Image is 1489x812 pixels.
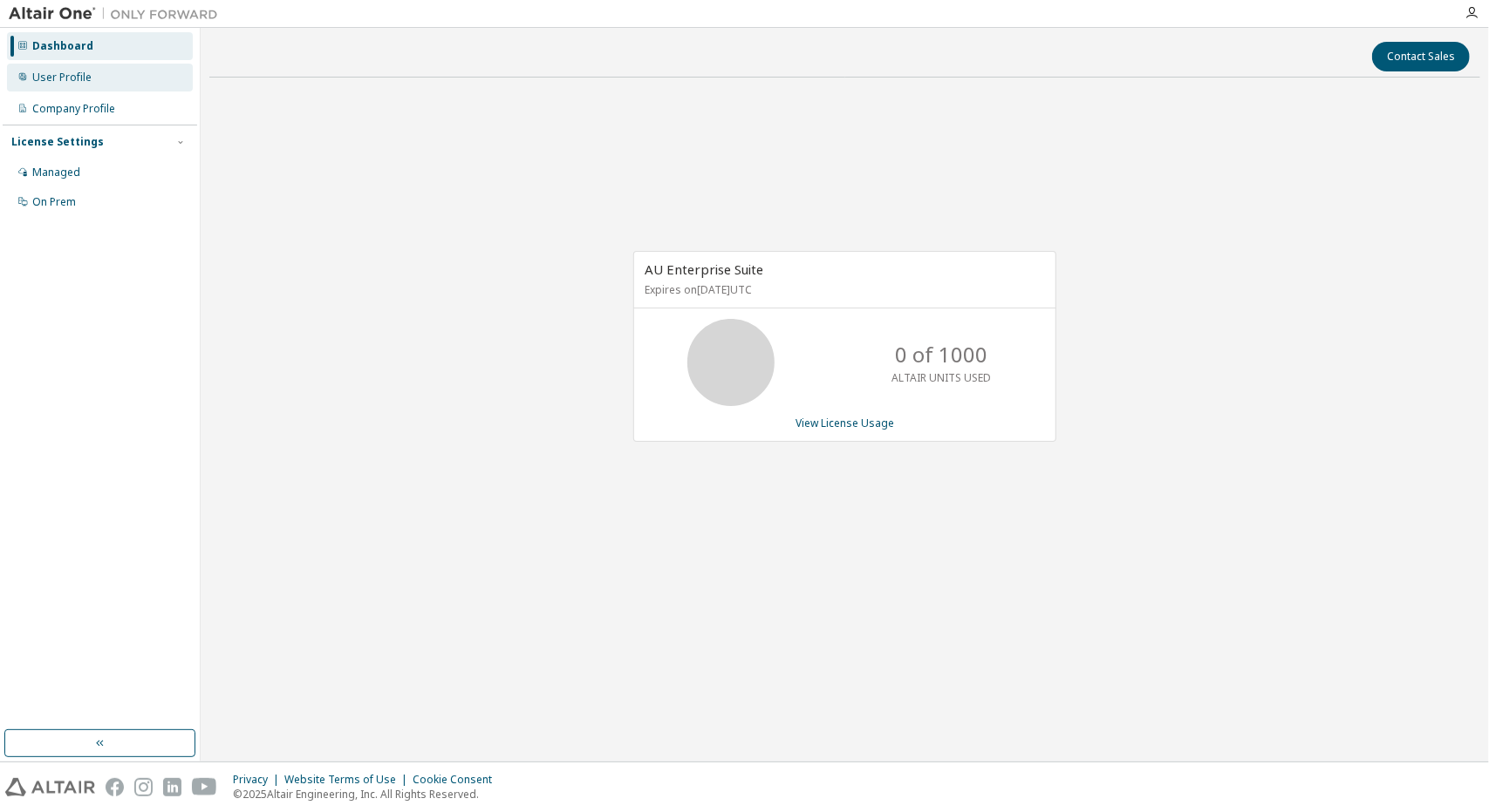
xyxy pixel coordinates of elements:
span: AU Enterprise Suite [645,261,763,278]
div: Dashboard [32,39,93,53]
img: facebook.svg [106,778,124,796]
div: User Profile [32,71,92,85]
p: 0 of 1000 [895,340,987,369]
button: Contact Sales [1372,42,1470,71]
img: altair_logo.svg [5,778,95,796]
p: ALTAIR UNITS USED [891,370,991,385]
div: Managed [32,166,80,179]
img: linkedin.svg [163,778,181,796]
div: Company Profile [32,102,115,116]
img: youtube.svg [192,778,217,796]
img: Altair One [9,5,227,23]
p: © 2025 Altair Engineering, Inc. All Rights Reserved. [233,787,502,802]
a: View License Usage [796,416,894,430]
img: instagram.svg [134,778,153,796]
p: Expires on [DATE] UTC [645,282,1041,297]
div: Privacy [233,773,284,787]
div: Website Terms of Use [284,773,413,787]
div: Cookie Consent [413,773,502,787]
div: On Prem [32,195,76,209]
div: License Settings [11,135,104,149]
